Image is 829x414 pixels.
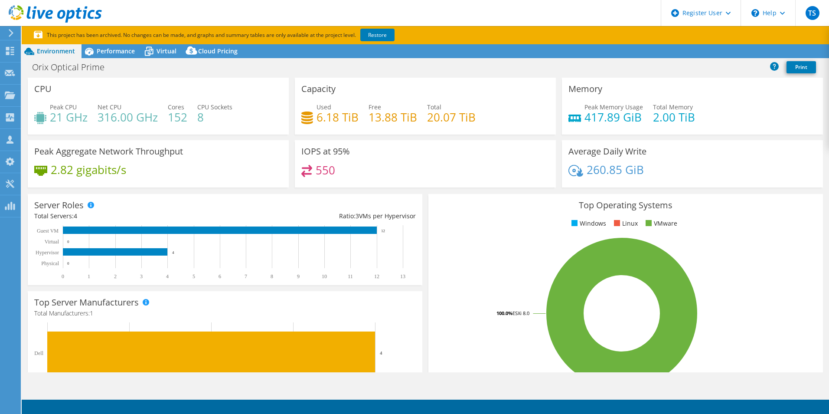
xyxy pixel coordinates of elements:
[197,103,232,111] span: CPU Sockets
[37,47,75,55] span: Environment
[322,273,327,279] text: 10
[317,112,359,122] h4: 6.18 TiB
[427,103,441,111] span: Total
[41,260,59,266] text: Physical
[374,273,379,279] text: 12
[512,310,529,316] tspan: ESXi 8.0
[197,112,232,122] h4: 8
[157,47,176,55] span: Virtual
[381,229,385,233] text: 12
[168,103,184,111] span: Cores
[612,219,638,228] li: Linux
[301,147,350,156] h3: IOPS at 95%
[271,273,273,279] text: 8
[168,112,187,122] h4: 152
[225,211,416,221] div: Ratio: VMs per Hypervisor
[34,147,183,156] h3: Peak Aggregate Network Throughput
[34,30,459,40] p: This project has been archived. No changes can be made, and graphs and summary tables are only av...
[587,165,644,174] h4: 260.85 GiB
[496,310,512,316] tspan: 100.0%
[166,273,169,279] text: 4
[193,273,195,279] text: 5
[356,212,359,220] span: 3
[34,200,84,210] h3: Server Roles
[568,147,646,156] h3: Average Daily Write
[37,228,59,234] text: Guest VM
[172,250,174,255] text: 4
[34,298,139,307] h3: Top Server Manufacturers
[369,103,381,111] span: Free
[316,165,335,175] h4: 550
[806,6,819,20] span: TS
[98,112,158,122] h4: 316.00 GHz
[34,84,52,94] h3: CPU
[34,211,225,221] div: Total Servers:
[400,273,405,279] text: 13
[568,84,602,94] h3: Memory
[569,219,606,228] li: Windows
[140,273,143,279] text: 3
[67,261,69,266] text: 0
[297,273,300,279] text: 9
[97,47,135,55] span: Performance
[348,273,353,279] text: 11
[74,212,77,220] span: 4
[584,103,643,111] span: Peak Memory Usage
[787,61,816,73] a: Print
[369,112,417,122] h4: 13.88 TiB
[427,112,476,122] h4: 20.07 TiB
[98,103,121,111] span: Net CPU
[219,273,221,279] text: 6
[198,47,238,55] span: Cloud Pricing
[36,250,59,256] text: Hypervisor
[34,350,43,356] text: Dell
[114,273,117,279] text: 2
[653,103,693,111] span: Total Memory
[67,240,69,244] text: 0
[50,112,88,122] h4: 21 GHz
[62,273,64,279] text: 0
[435,200,816,210] h3: Top Operating Systems
[245,273,247,279] text: 7
[643,219,677,228] li: VMware
[51,165,126,174] h4: 2.82 gigabits/s
[751,9,759,17] svg: \n
[45,239,59,245] text: Virtual
[301,84,336,94] h3: Capacity
[360,29,395,41] a: Restore
[380,350,382,355] text: 4
[653,112,695,122] h4: 2.00 TiB
[34,309,416,318] h4: Total Manufacturers:
[317,103,331,111] span: Used
[88,273,90,279] text: 1
[90,309,93,317] span: 1
[28,62,118,72] h1: Orix Optical Prime
[50,103,77,111] span: Peak CPU
[584,112,643,122] h4: 417.89 GiB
